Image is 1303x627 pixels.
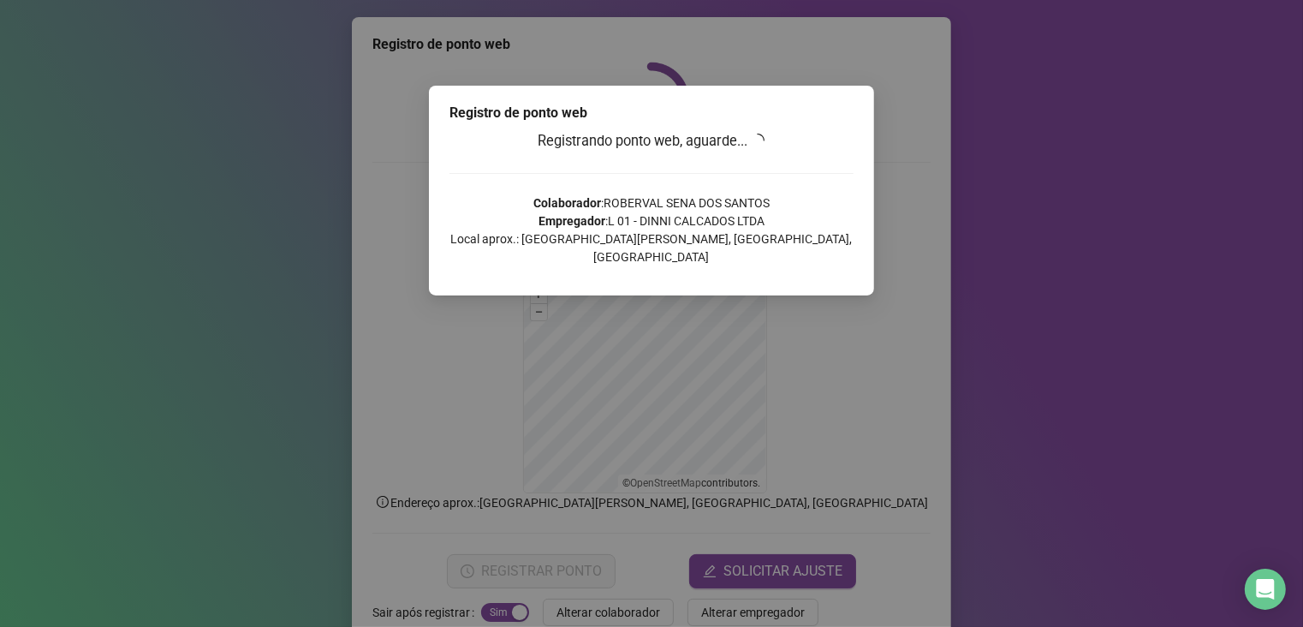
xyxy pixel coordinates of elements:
div: Registro de ponto web [449,103,854,123]
strong: Colaborador [533,196,601,210]
strong: Empregador [538,214,605,228]
p: : ROBERVAL SENA DOS SANTOS : L 01 - DINNI CALCADOS LTDA Local aprox.: [GEOGRAPHIC_DATA][PERSON_NA... [449,194,854,266]
h3: Registrando ponto web, aguarde... [449,130,854,152]
span: loading [749,131,768,150]
div: Open Intercom Messenger [1245,569,1286,610]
